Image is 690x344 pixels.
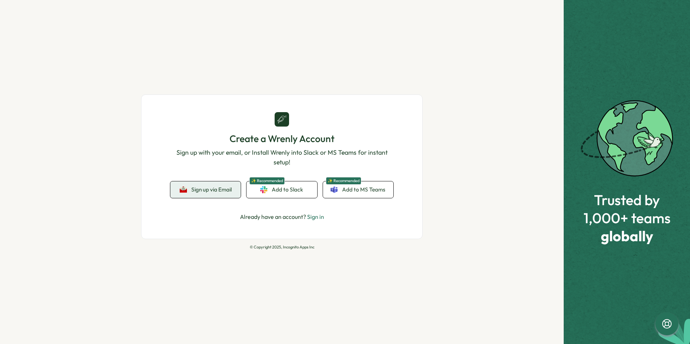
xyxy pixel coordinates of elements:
[307,213,324,220] a: Sign in
[584,228,671,244] span: globally
[191,186,232,193] span: Sign up via Email
[342,186,385,194] span: Add to MS Teams
[170,132,393,145] h1: Create a Wrenly Account
[323,181,393,198] a: ✨ RecommendedAdd to MS Teams
[246,181,317,198] a: ✨ RecommendedAdd to Slack
[584,210,671,226] span: 1,000+ teams
[584,192,671,208] span: Trusted by
[272,186,303,194] span: Add to Slack
[326,177,361,185] span: ✨ Recommended
[240,212,324,221] p: Already have an account?
[170,148,393,167] p: Sign up with your email, or Install Wrenly into Slack or MS Teams for instant setup!
[141,245,423,250] p: © Copyright 2025, Incognito Apps Inc
[170,181,241,198] button: Sign up via Email
[249,177,285,185] span: ✨ Recommended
